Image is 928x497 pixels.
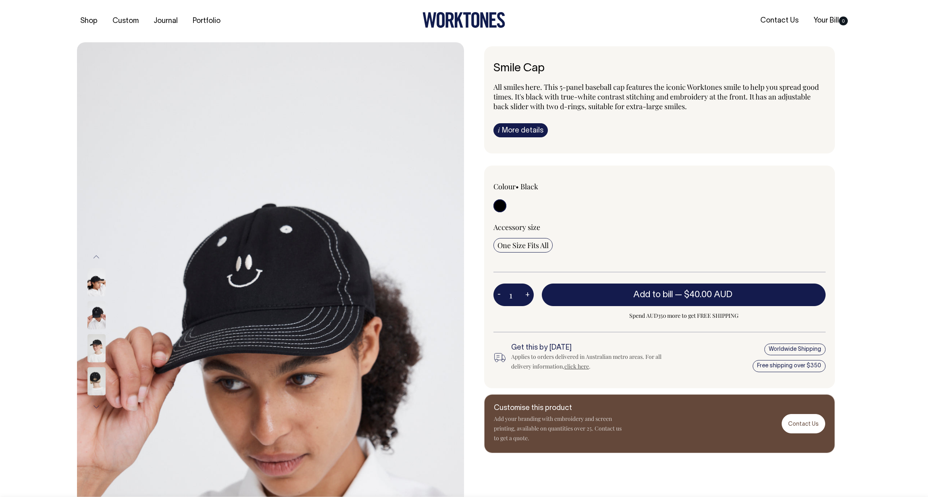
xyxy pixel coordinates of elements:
span: Add to bill [633,291,673,299]
button: Previous [90,248,102,266]
span: 0 [839,17,848,25]
button: Add to bill —$40.00 AUD [542,284,826,306]
img: Smile Cap [87,301,106,329]
span: i [498,126,500,134]
span: — [675,291,734,299]
h6: Get this by [DATE] [511,344,675,352]
a: Contact Us [757,14,802,27]
span: • [516,182,519,191]
a: Journal [150,14,181,28]
img: Smile Cap [87,268,106,296]
button: Next [90,398,102,416]
p: Add your branding with embroidery and screen printing, available on quantities over 25. Contact u... [494,414,623,443]
img: black [87,334,106,362]
h6: Smile Cap [493,62,826,75]
a: Your Bill0 [810,14,851,27]
div: Accessory size [493,222,826,232]
img: black [87,367,106,396]
span: One Size Fits All [497,240,549,250]
h6: Customise this product [494,404,623,412]
button: + [521,287,534,303]
div: Applies to orders delivered in Australian metro areas. For all delivery information, . [511,352,675,371]
a: Shop [77,14,101,28]
input: One Size Fits All [493,238,553,253]
a: Contact Us [782,414,825,433]
p: All smiles here. This 5-panel baseball cap features the iconic Worktones smile to help you spread... [493,82,826,111]
a: iMore details [493,123,548,137]
a: click here [564,362,589,370]
div: Colour [493,182,626,191]
span: Spend AUD350 more to get FREE SHIPPING [542,311,826,321]
label: Black [520,182,538,191]
span: $40.00 AUD [684,291,732,299]
a: Portfolio [189,14,224,28]
a: Custom [109,14,142,28]
button: - [493,287,505,303]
